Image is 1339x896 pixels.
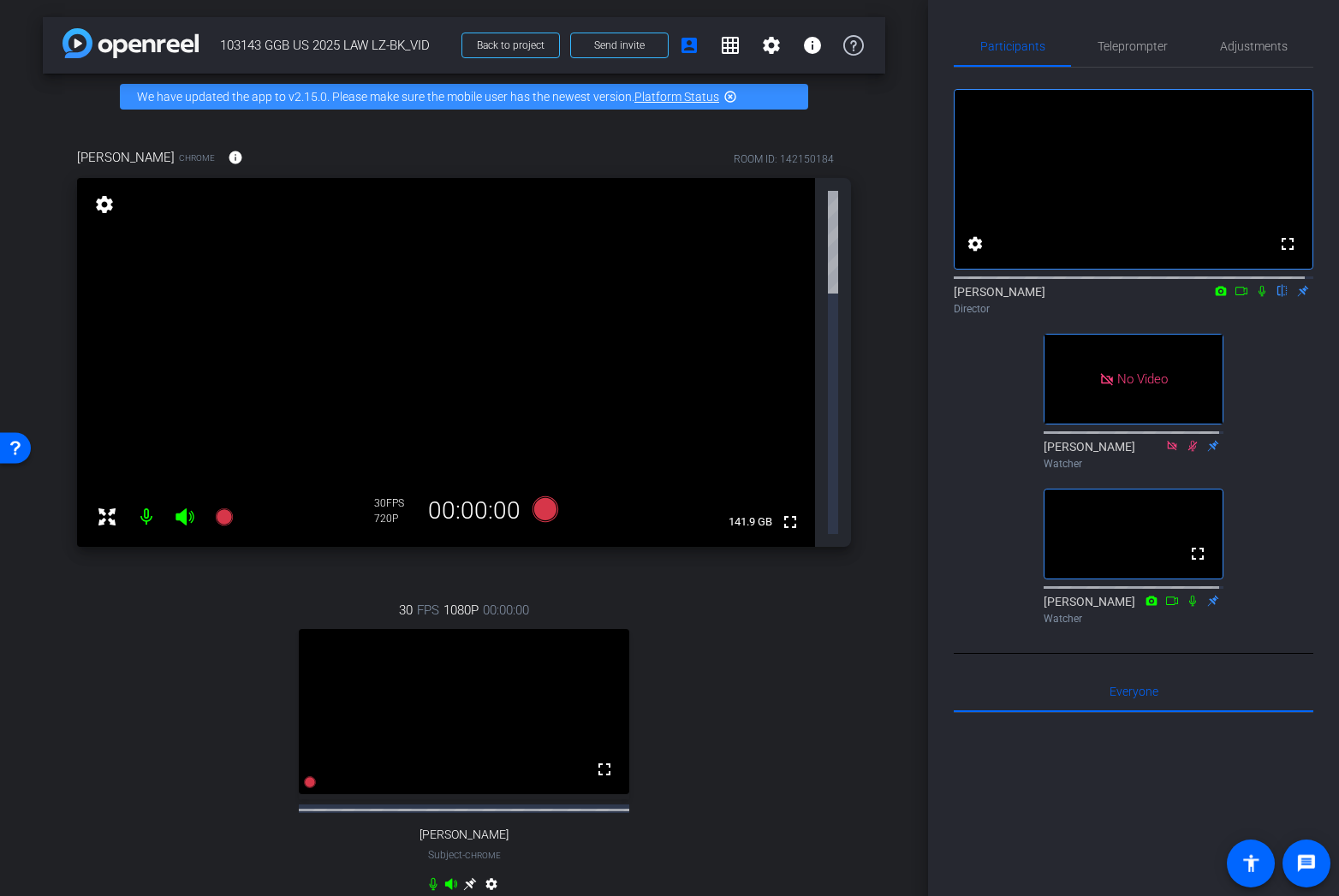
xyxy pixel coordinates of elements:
span: Teleprompter [1098,40,1168,52]
div: We have updated the app to v2.15.0. Please make sure the mobile user has the newest version. [120,84,808,110]
mat-icon: account_box [679,35,699,56]
div: 30 [374,496,417,510]
span: Participants [980,40,1045,52]
button: Back to project [461,33,560,58]
div: 720P [374,512,417,525]
mat-icon: fullscreen [1277,234,1298,254]
span: 141.9 GB [723,512,778,532]
span: [PERSON_NAME] [420,828,509,842]
mat-icon: grid_on [720,35,741,56]
span: No Video [1117,371,1168,387]
img: app-logo [62,28,199,58]
div: Director [954,301,1313,317]
span: Chrome [465,851,501,860]
button: Send invite [570,33,669,58]
mat-icon: settings [92,194,116,215]
span: 1080P [443,601,479,620]
mat-icon: info [228,150,243,165]
div: [PERSON_NAME] [954,283,1313,317]
span: Back to project [477,39,545,51]
span: FPS [386,497,404,509]
mat-icon: message [1296,853,1317,874]
span: 30 [399,601,413,620]
mat-icon: fullscreen [1187,543,1208,564]
mat-icon: settings [761,35,782,56]
mat-icon: highlight_off [723,90,737,104]
a: Platform Status [634,90,719,104]
span: Chrome [179,151,215,164]
span: Subject [428,847,501,863]
mat-icon: flip [1272,282,1293,298]
mat-icon: info [802,35,823,56]
mat-icon: fullscreen [780,512,800,532]
span: [PERSON_NAME] [77,148,175,167]
div: 00:00:00 [417,496,532,525]
mat-icon: accessibility [1241,853,1261,874]
div: Watcher [1044,456,1223,472]
mat-icon: settings [965,234,985,254]
span: 103143 GGB US 2025 LAW LZ-BK_VID [220,28,451,62]
div: Watcher [1044,611,1223,626]
span: - [462,849,465,861]
span: Adjustments [1220,40,1288,52]
div: ROOM ID: 142150184 [734,151,834,167]
mat-icon: fullscreen [594,759,615,780]
div: [PERSON_NAME] [1044,593,1223,626]
span: Everyone [1110,685,1158,697]
span: FPS [417,601,439,620]
span: 00:00:00 [483,601,529,620]
div: [PERSON_NAME] [1044,438,1223,472]
span: Send invite [594,39,645,52]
